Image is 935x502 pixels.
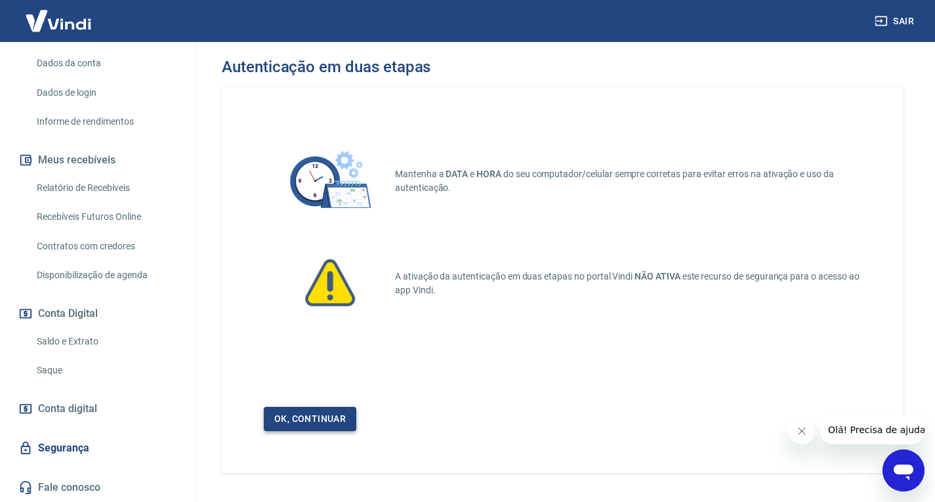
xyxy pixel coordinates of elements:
[16,434,180,463] a: Segurança
[277,129,382,234] img: Mantenha a DATA e HORA do seu computador/celular sempre corretas para evitar erros na ativação e ...
[290,244,369,323] img: A ativação da autenticação em duas etapas no portal Vindi NÃO ATIVA este recurso de segurança par...
[8,9,110,20] span: Olá! Precisa de ajuda?
[31,175,180,201] a: Relatório de Recebíveis
[872,9,919,33] button: Sair
[31,357,180,384] a: Saque
[16,473,180,502] a: Fale conosco
[16,394,180,423] a: Conta digital
[395,270,862,297] p: A ativação da autenticação em duas etapas no portal Vindi este recurso de segurança para o acesso...
[31,328,180,355] a: Saldo e Extrato
[31,233,180,260] a: Contratos com credores
[395,167,862,195] p: Mantenha a e do seu computador/celular sempre corretas para evitar erros na ativação e uso da aut...
[476,169,501,179] span: HORA
[16,299,180,328] button: Conta Digital
[446,169,468,179] span: DATA
[16,1,101,41] img: Vindi
[222,58,430,76] h3: Autenticação em duas etapas
[31,79,180,106] a: Dados de login
[264,407,356,431] a: Ok, continuar
[883,450,925,492] iframe: Botão para abrir a janela de mensagens
[31,108,180,135] a: Informe de rendimentos
[789,418,815,444] iframe: Fechar mensagem
[16,146,180,175] button: Meus recebíveis
[31,50,180,77] a: Dados da conta
[31,262,180,289] a: Disponibilização de agenda
[820,415,925,444] iframe: Mensagem da empresa
[38,400,97,418] span: Conta digital
[634,271,682,282] span: NÃO ATIVA
[31,203,180,230] a: Recebíveis Futuros Online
